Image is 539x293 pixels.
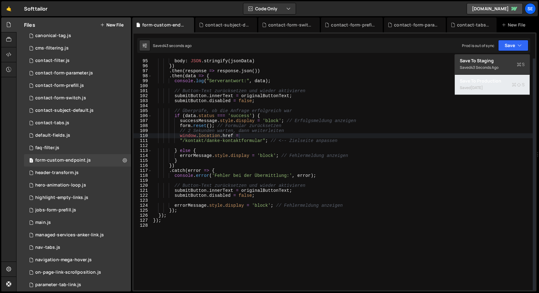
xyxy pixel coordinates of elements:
[24,92,131,104] div: 8664/24405.js
[134,143,152,148] div: 112
[24,167,131,179] div: 8664/19267.js
[24,216,131,229] div: 8664/18120.js
[134,98,152,103] div: 103
[35,270,101,275] div: on-page-link-scrollposition.js
[100,22,124,27] button: New File
[134,88,152,93] div: 101
[142,22,187,28] div: form-custom-endpoint.js
[134,108,152,113] div: 105
[134,83,152,88] div: 100
[134,78,152,83] div: 99
[24,129,131,142] div: 8664/18304.js
[35,195,88,201] div: highlight-empty-links.js
[134,183,152,188] div: 120
[24,104,131,117] div: 8664/18286.js
[471,85,483,90] div: [DATE]
[35,45,69,51] div: cms-filtering.js
[153,43,192,48] div: Saved
[462,43,494,48] div: Prod is out of sync
[1,1,17,16] a: 🤙
[24,279,131,291] div: 8664/21616.js
[134,69,152,73] div: 97
[35,33,71,39] div: canonical-tag.js
[35,257,92,263] div: navigation-mega-hover.js
[471,65,498,70] div: 43 seconds ago
[134,103,152,108] div: 104
[24,266,131,279] div: 8664/18325.js
[24,142,131,154] div: 8664/21368.js
[35,182,86,188] div: hero-animation-loop.js
[525,3,536,14] a: Se
[467,3,523,14] a: [DOMAIN_NAME]
[134,113,152,118] div: 106
[457,22,489,28] div: contact-tabs.js
[24,204,131,216] div: 8664/21031.js
[24,5,48,12] div: Softtailor
[35,245,60,250] div: nav-tabs.js
[134,118,152,123] div: 107
[24,79,131,92] div: 8664/21016.js
[512,82,525,88] span: S
[134,93,152,98] div: 102
[35,133,70,138] div: default-fields.js
[35,120,69,126] div: contact-tabs.js
[517,61,525,68] span: S
[24,254,131,266] div: 8664/21620.js
[35,58,70,64] div: contact-filter.js
[455,75,530,95] button: Save to ProductionS Saved[DATE]
[134,153,152,158] div: 114
[134,59,152,64] div: 95
[460,64,525,71] div: Saved
[455,54,530,75] button: Save to StagingS Saved43 seconds ago
[243,3,296,14] button: Code Only
[24,229,131,241] div: 8664/21637.js
[134,188,152,193] div: 121
[24,117,131,129] div: contact-tabs.js
[134,218,152,223] div: 127
[502,22,528,28] div: New File
[134,128,152,133] div: 109
[268,22,313,28] div: contact-form-switch.js
[460,58,525,64] div: Save to Staging
[460,84,525,92] div: Saved
[134,193,152,198] div: 122
[24,67,131,79] div: 8664/21014.js
[205,22,250,28] div: contact-subject-default.js
[134,168,152,173] div: 117
[24,54,131,67] div: 8664/20521.js
[331,22,375,28] div: contact-form-prefill.js
[134,173,152,178] div: 118
[134,123,152,128] div: 108
[24,21,35,28] h2: Files
[134,138,152,143] div: 111
[134,198,152,203] div: 123
[29,158,33,163] span: 1
[134,158,152,163] div: 115
[24,191,131,204] div: 8664/18189.js
[134,133,152,138] div: 110
[35,70,93,76] div: contact-form-parameter.js
[134,163,152,168] div: 116
[35,108,94,113] div: contact-subject-default.js
[35,83,84,88] div: contact-form-prefill.js
[35,95,86,101] div: contact-form-switch.js
[134,148,152,153] div: 113
[24,30,131,42] div: 8664/25495.js
[24,179,131,191] div: 8664/19660.js
[35,282,81,288] div: parameter-tab-link.js
[498,40,528,51] button: Save
[394,22,438,28] div: contact-form-parameter.js
[35,232,104,238] div: managed-services-anker-link.js
[35,207,76,213] div: jobs-form-prefill.js
[134,178,152,183] div: 119
[35,145,59,151] div: faq-filter.js
[460,78,525,84] div: Save to Production
[134,223,152,228] div: 128
[35,158,91,163] div: form-custom-endpoint.js
[134,213,152,218] div: 126
[35,220,51,225] div: main.js
[24,241,131,254] div: 8664/35569.js
[24,42,131,54] div: 8664/18320.js
[24,154,131,167] div: 8664/20939.js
